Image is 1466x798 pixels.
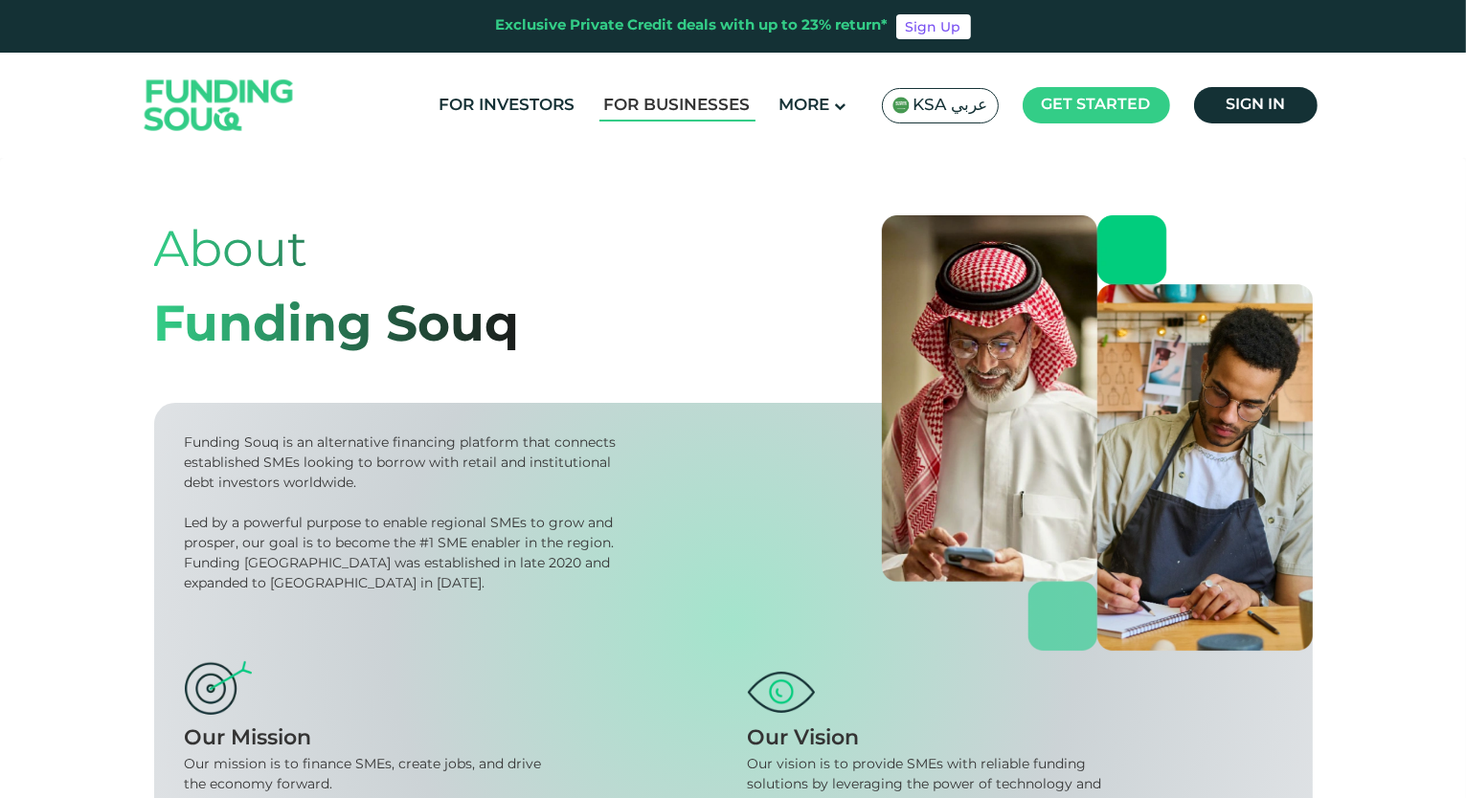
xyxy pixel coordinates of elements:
div: Exclusive Private Credit deals with up to 23% return* [496,15,889,37]
span: Sign in [1226,98,1285,112]
a: Sign in [1194,87,1318,123]
div: Our Vision [748,723,1282,755]
span: Get started [1042,98,1151,112]
img: Logo [125,57,313,154]
div: Led by a powerful purpose to enable regional SMEs to grow and prosper, our goal is to become the ... [185,514,623,594]
img: mission [185,661,252,715]
div: Our mission is to finance SMEs, create jobs, and drive the economy forward. [185,755,559,795]
div: Funding Souq is an alternative financing platform that connects established SMEs looking to borro... [185,433,623,494]
a: For Businesses [599,90,756,122]
div: Funding Souq [154,290,520,365]
div: Our Mission [185,723,719,755]
div: About [154,215,520,290]
img: about-us-banner [882,215,1313,651]
span: KSA عربي [913,95,988,117]
a: For Investors [435,90,580,122]
img: vision [748,672,815,712]
a: Sign Up [896,14,971,39]
img: SA Flag [892,97,910,114]
span: More [779,98,830,114]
